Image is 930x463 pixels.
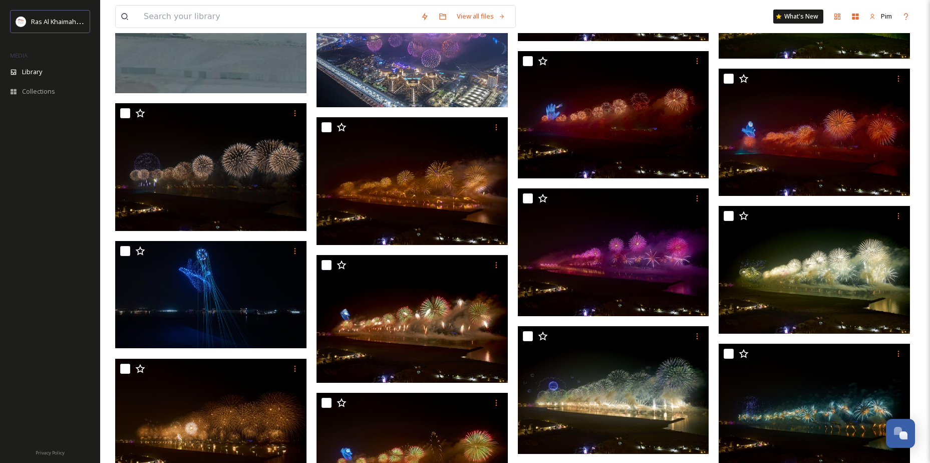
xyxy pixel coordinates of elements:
[36,446,65,458] a: Privacy Policy
[115,241,306,348] img: ext_1735677661.119415_contact@vromero.com-VICTOR ROMERO DRONE SHOW10 copy.jpg
[719,69,910,196] img: ext_1735677420.392433_-RAK NYE 2025 14.jpg
[22,67,42,77] span: Library
[518,51,709,179] img: ext_1735677420.704088_-RAK NYE 2025 11.jpg
[518,188,709,316] img: ext_1735677419.326832_-RAK NYE 2025 20.jpg
[317,255,508,383] img: ext_1735677420.984986_-RAK NYE 2025 12.jpg
[22,87,55,96] span: Collections
[10,52,28,59] span: MEDIA
[452,7,510,26] a: View all files
[719,206,910,334] img: ext_1735677412.569338_-RAK NYE 2025 9.jpg
[36,449,65,456] span: Privacy Policy
[773,10,823,24] a: What's New
[115,103,306,231] img: RAK NYE 2025 2.jpg
[317,117,508,245] img: ext_1735677421.670531_-RAK NYE 2025 18.jpg
[16,17,26,27] img: Logo_RAKTDA_RGB-01.png
[864,7,897,26] a: Pim
[881,12,892,21] span: Pim
[31,17,173,26] span: Ras Al Khaimah Tourism Development Authority
[518,326,709,454] img: ext_1735677411.696791_-RAK NYE 2025 8.jpg
[139,6,416,28] input: Search your library
[886,419,915,448] button: Open Chat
